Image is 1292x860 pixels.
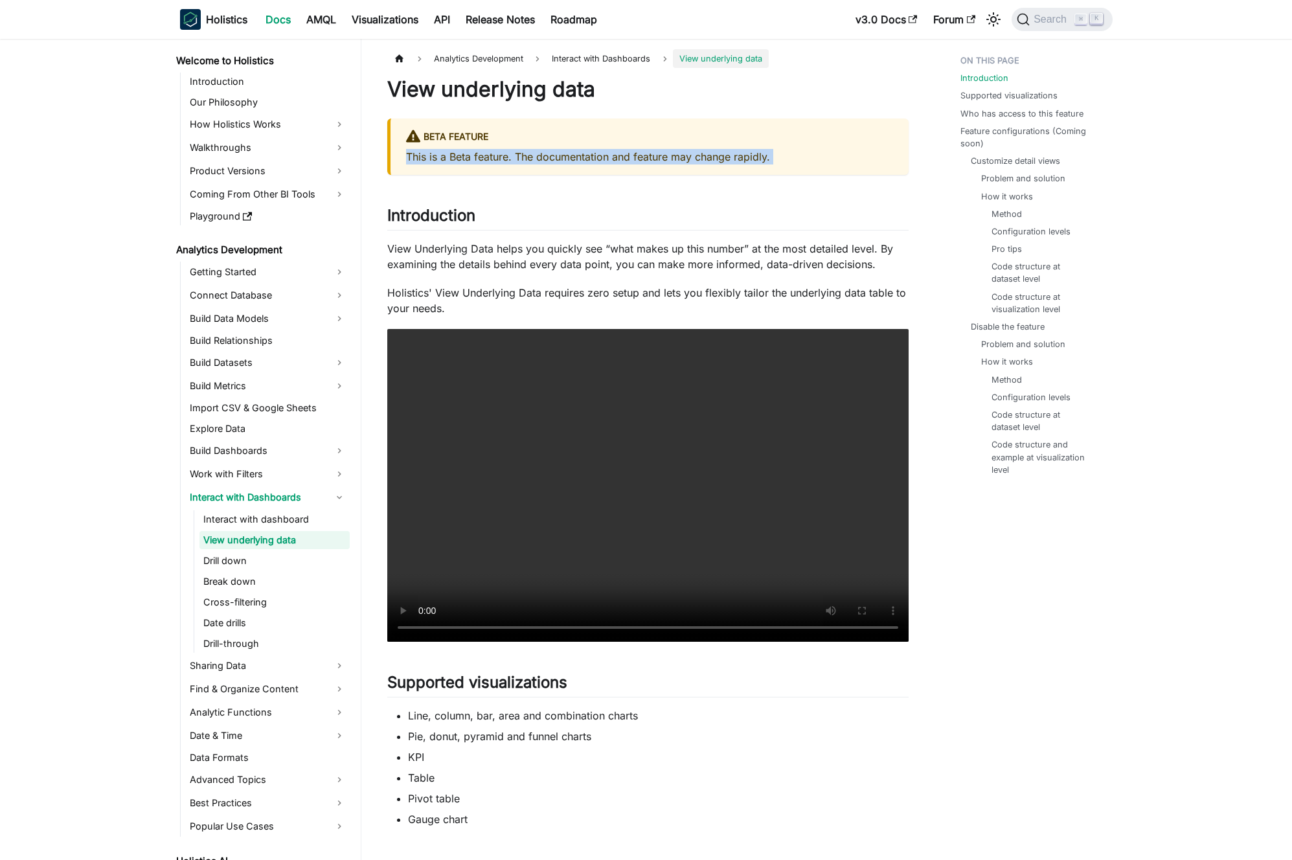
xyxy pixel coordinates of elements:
a: Playground [186,207,350,225]
a: Explore Data [186,420,350,438]
h2: Introduction [387,206,909,231]
li: Gauge chart [408,811,909,827]
a: Code structure at dataset level [992,409,1089,433]
a: Best Practices [186,793,350,813]
a: Find & Organize Content [186,679,350,699]
h2: Supported visualizations [387,673,909,697]
img: Holistics [180,9,201,30]
a: Walkthroughs [186,137,350,158]
button: Search (Command+K) [1012,8,1112,31]
a: Roadmap [543,9,605,30]
a: Interact with Dashboards [186,487,350,508]
a: Build Datasets [186,352,350,373]
a: Work with Filters [186,464,350,484]
a: Connect Database [186,285,350,306]
a: Coming From Other BI Tools [186,184,350,205]
span: Analytics Development [427,49,530,68]
li: Pivot table [408,791,909,806]
a: Configuration levels [992,225,1071,238]
a: Code structure at visualization level [992,291,1089,315]
kbd: ⌘ [1074,14,1087,25]
nav: Breadcrumbs [387,49,909,68]
a: Problem and solution [981,338,1065,350]
a: Advanced Topics [186,769,350,790]
a: How Holistics Works [186,114,350,135]
video: Your browser does not support embedding video, but you can . [387,329,909,642]
a: Our Philosophy [186,93,350,111]
a: How it works [981,356,1033,368]
a: Supported visualizations [960,89,1058,102]
a: View underlying data [199,531,350,549]
a: Import CSV & Google Sheets [186,399,350,417]
a: Build Data Models [186,308,350,329]
a: Forum [925,9,983,30]
a: v3.0 Docs [848,9,925,30]
a: Sharing Data [186,655,350,676]
a: Getting Started [186,262,350,282]
a: Docs [258,9,299,30]
a: Analytics Development [172,241,350,259]
a: Data Formats [186,749,350,767]
h1: View underlying data [387,76,909,102]
a: Home page [387,49,412,68]
span: Search [1030,14,1074,25]
div: BETA FEATURE [406,129,893,146]
a: Cross-filtering [199,593,350,611]
a: Date drills [199,614,350,632]
a: Introduction [960,72,1008,84]
a: HolisticsHolistics [180,9,247,30]
a: API [426,9,458,30]
a: Build Dashboards [186,440,350,461]
li: Line, column, bar, area and combination charts [408,708,909,723]
a: Build Metrics [186,376,350,396]
a: Feature configurations (Coming soon) [960,125,1105,150]
p: Holistics' View Underlying Data requires zero setup and lets you flexibly tailor the underlying d... [387,285,909,316]
a: Code structure at dataset level [992,260,1089,285]
a: Release Notes [458,9,543,30]
span: View underlying data [673,49,769,68]
p: This is a Beta feature. The documentation and feature may change rapidly. [406,149,893,164]
a: Date & Time [186,725,350,746]
a: Interact with dashboard [199,510,350,528]
a: Method [992,208,1022,220]
a: How it works [981,190,1033,203]
a: Product Versions [186,161,350,181]
a: Break down [199,572,350,591]
a: Code structure and example at visualization level [992,438,1089,476]
a: Disable the feature [971,321,1045,333]
a: Customize detail views [971,155,1060,167]
li: Table [408,770,909,786]
p: View Underlying Data helps you quickly see “what makes up this number” at the most detailed level... [387,241,909,272]
a: Drill down [199,552,350,570]
a: Pro tips [992,243,1022,255]
a: Welcome to Holistics [172,52,350,70]
a: Method [992,374,1022,386]
span: Interact with Dashboards [545,49,657,68]
a: Build Relationships [186,332,350,350]
nav: Docs sidebar [167,39,361,860]
b: Holistics [206,12,247,27]
a: Analytic Functions [186,702,350,723]
a: Popular Use Cases [186,816,350,837]
li: Pie, donut, pyramid and funnel charts [408,729,909,744]
a: Problem and solution [981,172,1065,185]
a: Drill-through [199,635,350,653]
a: Configuration levels [992,391,1071,403]
a: AMQL [299,9,344,30]
button: Switch between dark and light mode (currently light mode) [983,9,1004,30]
a: Introduction [186,73,350,91]
a: Visualizations [344,9,426,30]
li: KPI [408,749,909,765]
kbd: K [1090,13,1103,25]
a: Who has access to this feature [960,107,1083,120]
